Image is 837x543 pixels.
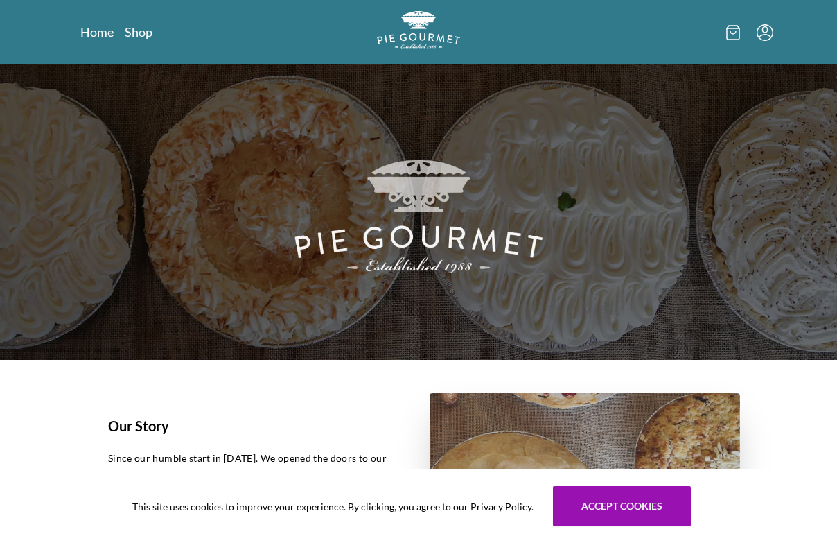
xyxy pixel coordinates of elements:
a: Logo [377,11,460,53]
h1: Our Story [108,415,396,436]
button: Menu [757,24,773,41]
button: Accept cookies [553,486,691,526]
a: Shop [125,24,152,40]
a: Home [80,24,114,40]
img: logo [377,11,460,49]
span: This site uses cookies to improve your experience. By clicking, you agree to our Privacy Policy. [132,499,534,514]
